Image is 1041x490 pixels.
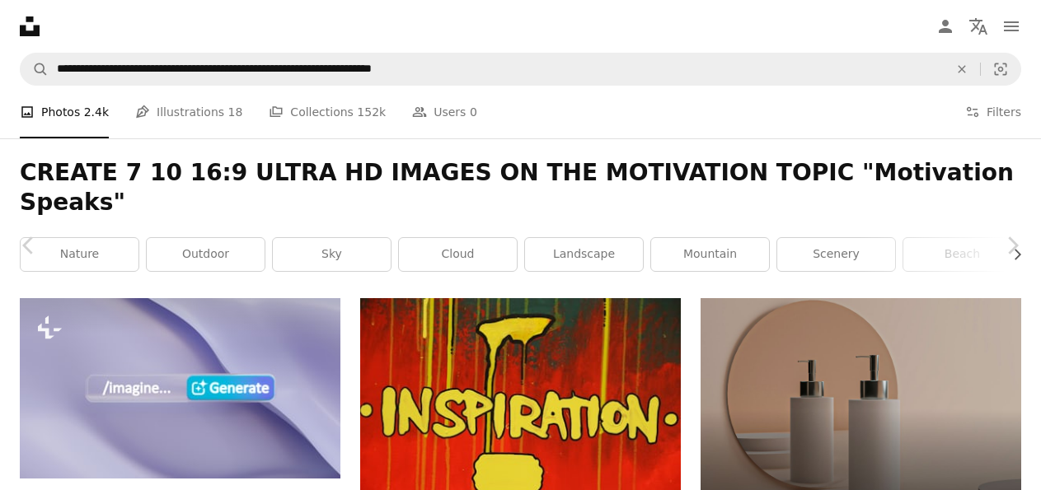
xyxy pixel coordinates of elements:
[470,103,477,121] span: 0
[929,10,962,43] a: Log in / Sign up
[399,238,517,271] a: cloud
[777,238,895,271] a: scenery
[135,86,242,138] a: Illustrations 18
[20,53,1021,86] form: Find visuals sitewide
[360,397,681,412] a: text
[651,238,769,271] a: mountain
[962,10,995,43] button: Language
[21,238,138,271] a: nature
[273,238,391,271] a: sky
[20,16,40,36] a: Home — Unsplash
[269,86,386,138] a: Collections 152k
[147,238,265,271] a: outdoor
[995,10,1028,43] button: Menu
[20,380,340,395] a: A close up of a button on a computer screen
[20,298,340,478] img: A close up of a button on a computer screen
[525,238,643,271] a: landscape
[944,54,980,85] button: Clear
[228,103,243,121] span: 18
[20,158,1021,217] h1: CREATE 7 10 16:9 ULTRA HD IMAGES ON THE MOTIVATION TOPIC "Motivation Speaks"
[981,54,1020,85] button: Visual search
[983,166,1041,324] a: Next
[412,86,477,138] a: Users 0
[965,86,1021,138] button: Filters
[21,54,49,85] button: Search Unsplash
[357,103,386,121] span: 152k
[903,238,1021,271] a: beach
